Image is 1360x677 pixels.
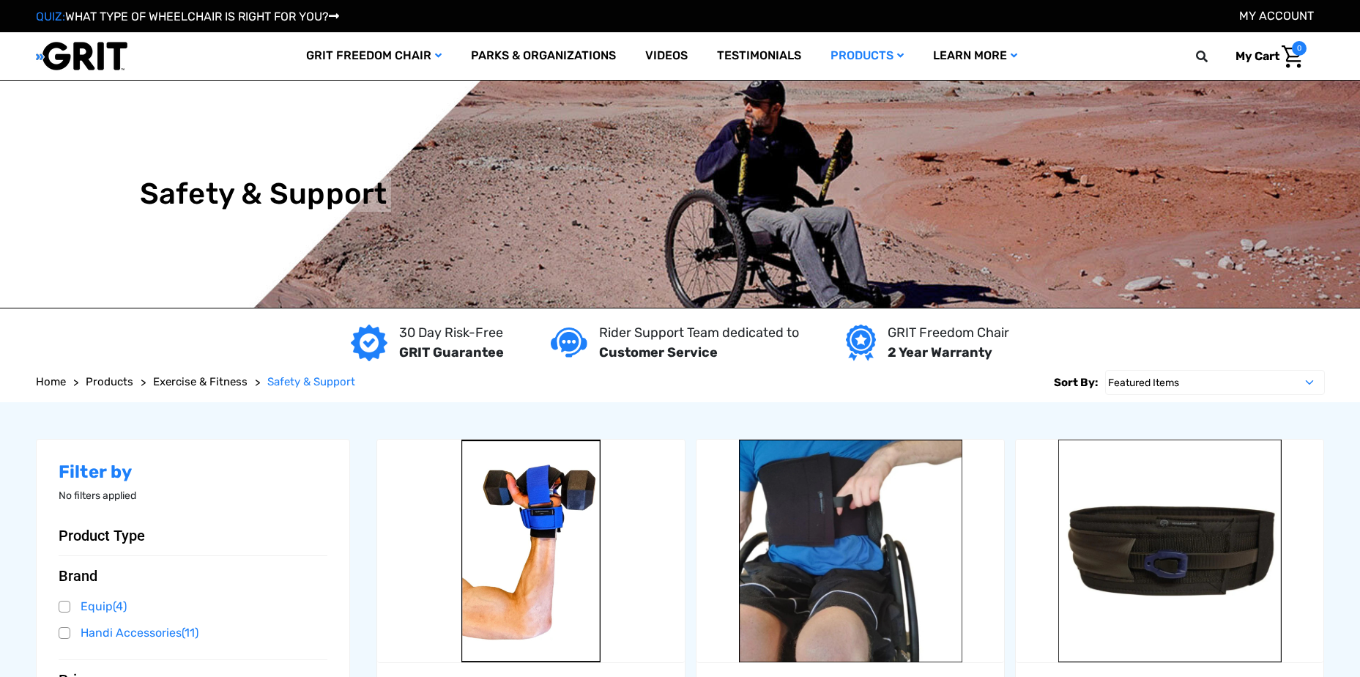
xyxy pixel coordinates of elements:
img: Single Ratchet Strap Waist Belt by Handi Accessories [1016,440,1323,663]
button: Brand [59,567,328,585]
a: QUIZ:WHAT TYPE OF WHEELCHAIR IS RIGHT FOR YOU? [36,10,339,23]
p: 30 Day Risk-Free [399,323,504,343]
span: (4) [113,599,127,613]
strong: Customer Service [599,344,718,360]
a: Cart with 0 items [1225,41,1307,72]
span: 0 [1292,41,1307,56]
img: Grasping Cuffs by Handi Accessories [377,440,685,663]
span: Brand [59,567,97,585]
p: GRIT Freedom Chair [888,323,1009,343]
span: Safety & Support [267,375,355,388]
h1: Safety & Support [140,177,387,212]
span: QUIZ: [36,10,65,23]
strong: GRIT Guarantee [399,344,504,360]
p: No filters applied [59,488,328,503]
a: Safety & Support [267,374,355,391]
h2: Filter by [59,462,328,483]
span: Exercise & Fitness [153,375,248,388]
span: My Cart [1235,49,1279,63]
span: Product Type [59,527,145,544]
p: Rider Support Team dedicated to [599,323,799,343]
span: Products [86,375,133,388]
span: (11) [182,626,198,640]
img: Year warranty [846,325,876,361]
input: Search [1203,41,1225,72]
img: Customer service [551,328,587,358]
img: Cart [1282,45,1303,68]
a: Home [36,374,66,391]
a: Equip(4) [59,596,328,618]
button: Product Type [59,527,328,544]
a: Parks & Organizations [456,32,631,80]
label: Sort By: [1054,370,1098,395]
a: Account [1239,9,1314,23]
a: Exercise & Fitness [153,374,248,391]
a: Single Ratchet Strap Waist Belt by Handi Accessories,$59.95 [1016,440,1323,663]
a: Products [86,374,133,391]
a: GRIT Freedom Chair [291,32,456,80]
a: Abdominal Binder by Handi Accessories,$29.95 [696,440,1004,663]
a: Products [816,32,918,80]
img: Abdominal Binder by Handi Accessories [696,440,1004,663]
a: Grasping Cuffs by Handi Accessories,$69.95 [377,440,685,663]
span: Home [36,375,66,388]
a: Handi Accessories(11) [59,622,328,644]
img: GRIT All-Terrain Wheelchair and Mobility Equipment [36,41,127,71]
strong: 2 Year Warranty [888,344,992,360]
a: Videos [631,32,702,80]
a: Testimonials [702,32,816,80]
a: Learn More [918,32,1032,80]
img: GRIT Guarantee [351,325,387,361]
